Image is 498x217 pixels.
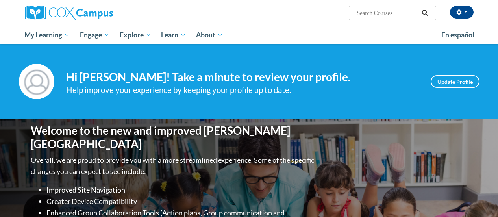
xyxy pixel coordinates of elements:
li: Greater Device Compatibility [46,196,316,207]
img: Cox Campus [25,6,113,20]
a: En español [436,27,479,43]
span: My Learning [24,30,70,40]
div: Help improve your experience by keeping your profile up to date. [66,83,419,96]
span: Engage [80,30,109,40]
a: Update Profile [431,75,479,88]
span: En español [441,31,474,39]
a: About [191,26,228,44]
input: Search Courses [356,8,419,18]
span: Explore [120,30,151,40]
li: Improved Site Navigation [46,184,316,196]
button: Search [419,8,431,18]
span: About [196,30,223,40]
a: My Learning [20,26,75,44]
span: Learn [161,30,186,40]
p: Overall, we are proud to provide you with a more streamlined experience. Some of the specific cha... [31,154,316,177]
iframe: Button to launch messaging window [467,185,492,211]
a: Explore [115,26,156,44]
div: Main menu [19,26,479,44]
a: Engage [75,26,115,44]
a: Cox Campus [25,6,167,20]
a: Learn [156,26,191,44]
h1: Welcome to the new and improved [PERSON_NAME][GEOGRAPHIC_DATA] [31,124,316,150]
img: Profile Image [19,64,54,99]
button: Account Settings [450,6,474,19]
h4: Hi [PERSON_NAME]! Take a minute to review your profile. [66,70,419,84]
